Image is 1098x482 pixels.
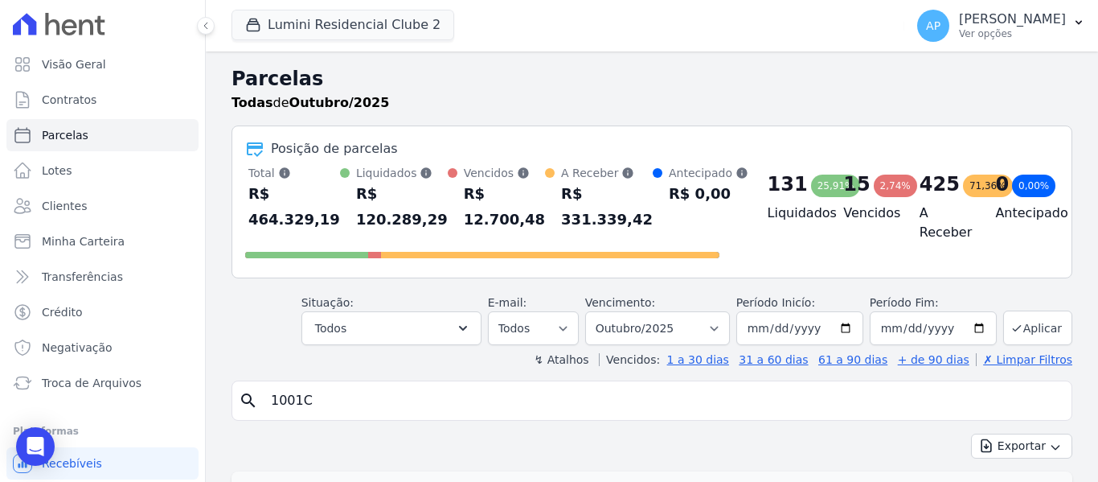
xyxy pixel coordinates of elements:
[6,48,199,80] a: Visão Geral
[289,95,390,110] strong: Outubro/2025
[904,3,1098,48] button: AP [PERSON_NAME] Ver opções
[42,163,72,179] span: Lotes
[42,375,141,391] span: Troca de Arquivos
[248,181,340,233] div: R$ 464.329,19
[1012,175,1055,197] div: 0,00%
[768,171,808,197] div: 131
[534,353,588,366] label: ↯ Atalhos
[488,296,527,309] label: E-mail:
[42,92,96,108] span: Contratos
[271,139,398,159] div: Posição de parcelas
[6,447,199,480] a: Recebíveis
[599,353,660,366] label: Vencidos:
[976,353,1072,366] a: ✗ Limpar Filtros
[585,296,655,309] label: Vencimento:
[995,204,1046,223] h4: Antecipado
[669,165,748,181] div: Antecipado
[356,165,448,181] div: Liquidados
[301,311,481,345] button: Todos
[739,353,808,366] a: 31 a 60 dias
[464,181,545,233] div: R$ 12.700,48
[959,27,1066,40] p: Ver opções
[248,165,340,181] div: Total
[42,340,113,356] span: Negativação
[6,84,199,116] a: Contratos
[6,367,199,399] a: Troca de Arquivos
[963,175,1013,197] div: 71,36%
[42,455,102,472] span: Recebíveis
[231,10,454,40] button: Lumini Residencial Clube 2
[874,175,917,197] div: 2,74%
[870,295,997,311] label: Período Fim:
[1003,311,1072,345] button: Aplicar
[42,304,83,320] span: Crédito
[6,225,199,257] a: Minha Carteira
[768,204,818,223] h4: Liquidados
[920,171,960,197] div: 425
[42,269,123,285] span: Transferências
[736,296,815,309] label: Período Inicío:
[42,127,88,143] span: Parcelas
[13,422,192,441] div: Plataformas
[920,204,970,242] h4: A Receber
[231,93,389,113] p: de
[843,204,894,223] h4: Vencidos
[231,95,273,110] strong: Todas
[6,296,199,328] a: Crédito
[356,181,448,233] div: R$ 120.289,29
[959,11,1066,27] p: [PERSON_NAME]
[561,181,653,233] div: R$ 331.339,42
[995,171,1009,197] div: 0
[667,353,729,366] a: 1 a 30 dias
[42,56,106,72] span: Visão Geral
[6,190,199,222] a: Clientes
[971,434,1072,459] button: Exportar
[843,171,870,197] div: 15
[6,261,199,293] a: Transferências
[818,353,887,366] a: 61 a 90 dias
[6,119,199,151] a: Parcelas
[6,332,199,364] a: Negativação
[16,427,55,466] div: Open Intercom Messenger
[239,391,258,410] i: search
[42,233,125,249] span: Minha Carteira
[6,154,199,187] a: Lotes
[561,165,653,181] div: A Receber
[301,296,354,309] label: Situação:
[261,385,1065,417] input: Buscar por nome do lote ou do cliente
[42,198,87,214] span: Clientes
[315,319,346,338] span: Todos
[898,353,969,366] a: + de 90 dias
[926,20,940,31] span: AP
[231,64,1072,93] h2: Parcelas
[811,175,861,197] div: 25,91%
[464,165,545,181] div: Vencidos
[669,181,748,207] div: R$ 0,00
